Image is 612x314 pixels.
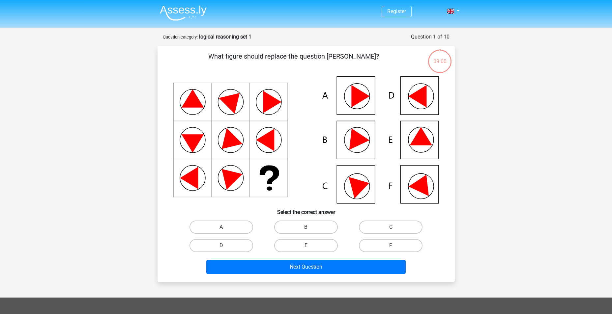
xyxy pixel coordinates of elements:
[163,35,198,39] small: Question category:
[168,51,420,71] p: What figure should replace the question [PERSON_NAME]?
[427,49,452,65] div: 09:00
[411,33,450,41] div: Question 1 of 10
[206,260,406,274] button: Next Question
[189,239,253,252] label: D
[359,221,423,234] label: C
[274,239,338,252] label: E
[359,239,423,252] label: F
[189,221,253,234] label: A
[387,8,406,14] a: Register
[168,204,444,215] h6: Select the correct answer
[274,221,338,234] label: B
[199,34,251,40] strong: logical reasoning set 1
[160,5,207,21] img: Assessly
